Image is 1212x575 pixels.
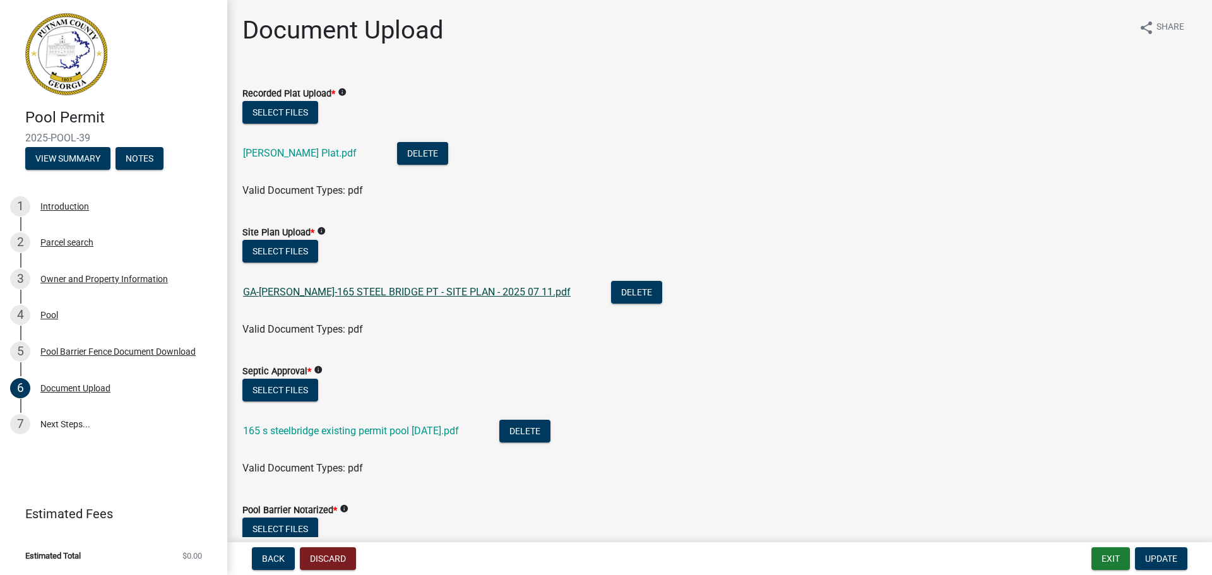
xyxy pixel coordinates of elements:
button: Back [252,547,295,570]
wm-modal-confirm: Delete Document [499,426,550,438]
div: 6 [10,378,30,398]
button: Delete [611,281,662,304]
button: Delete [397,142,448,165]
span: $0.00 [182,552,202,560]
button: Select files [242,101,318,124]
i: info [314,365,323,374]
button: Select files [242,240,318,263]
i: info [317,227,326,235]
span: Back [262,554,285,564]
span: Valid Document Types: pdf [242,323,363,335]
wm-modal-confirm: Delete Document [611,287,662,299]
div: Pool Barrier Fence Document Download [40,347,196,356]
div: 3 [10,269,30,289]
div: 5 [10,341,30,362]
button: Notes [116,147,163,170]
button: View Summary [25,147,110,170]
a: Estimated Fees [10,501,207,526]
div: Introduction [40,202,89,211]
span: Update [1145,554,1177,564]
img: Putnam County, Georgia [25,13,107,95]
div: 4 [10,305,30,325]
a: [PERSON_NAME] Plat.pdf [243,147,357,159]
button: Discard [300,547,356,570]
i: share [1139,20,1154,35]
div: Owner and Property Information [40,275,168,283]
span: Valid Document Types: pdf [242,184,363,196]
button: Select files [242,379,318,401]
wm-modal-confirm: Delete Document [397,148,448,160]
h1: Document Upload [242,15,444,45]
label: Recorded Plat Upload [242,90,335,98]
div: 7 [10,414,30,434]
div: Document Upload [40,384,110,393]
wm-modal-confirm: Notes [116,154,163,164]
button: Select files [242,518,318,540]
i: info [338,88,347,97]
label: Septic Approval [242,367,311,376]
div: 2 [10,232,30,252]
div: Pool [40,311,58,319]
button: Delete [499,420,550,442]
span: Valid Document Types: pdf [242,462,363,474]
span: Estimated Total [25,552,81,560]
span: Share [1156,20,1184,35]
h4: Pool Permit [25,109,217,127]
span: 2025-POOL-39 [25,132,202,144]
i: info [340,504,348,513]
label: Pool Barrier Notarized [242,506,337,515]
button: shareShare [1129,15,1194,40]
a: 165 s steelbridge existing permit pool [DATE].pdf [243,425,459,437]
label: Site Plan Upload [242,228,314,237]
div: 1 [10,196,30,216]
button: Exit [1091,547,1130,570]
a: GA-[PERSON_NAME]-165 STEEL BRIDGE PT - SITE PLAN - 2025 07 11.pdf [243,286,571,298]
div: Parcel search [40,238,93,247]
wm-modal-confirm: Summary [25,154,110,164]
button: Update [1135,547,1187,570]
